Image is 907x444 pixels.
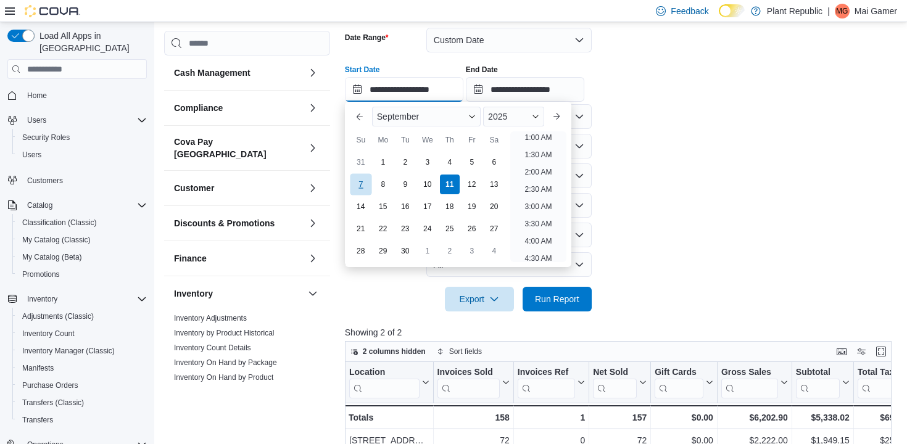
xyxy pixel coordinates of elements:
button: Invoices Sold [437,367,509,398]
div: Total Tax [858,367,901,398]
a: Classification (Classic) [17,215,102,230]
button: Open list of options [574,141,584,151]
div: $5,338.02 [796,410,850,425]
span: Transfers (Classic) [17,395,147,410]
div: day-20 [484,197,504,216]
h3: Inventory [174,287,213,300]
button: Subtotal [796,367,850,398]
span: Inventory Count Details [174,343,251,353]
div: day-4 [484,241,504,261]
button: Home [2,86,152,104]
div: day-23 [396,219,415,239]
input: Press the down key to enter a popover containing a calendar. Press the escape key to close the po... [345,77,463,102]
button: Open list of options [574,171,584,181]
span: Security Roles [17,130,147,145]
span: Catalog [27,200,52,210]
label: End Date [466,65,498,75]
div: 158 [437,410,509,425]
div: day-17 [418,197,437,216]
li: 3:30 AM [520,216,557,231]
div: September, 2025 [350,151,505,262]
a: Inventory On Hand by Package [174,358,277,367]
li: 4:30 AM [520,251,557,266]
li: 2:00 AM [520,165,557,179]
button: Inventory [22,292,62,306]
span: Classification (Classic) [22,218,97,228]
button: Inventory Count [12,325,152,342]
div: day-1 [418,241,437,261]
span: Inventory [27,294,57,304]
span: Inventory by Product Historical [174,328,275,338]
span: 2 columns hidden [363,347,426,356]
a: Home [22,88,52,103]
span: Transfers [17,413,147,427]
div: $6,202.90 [721,410,788,425]
span: Manifests [17,361,147,376]
button: Location [349,367,429,398]
span: Promotions [22,269,60,279]
div: day-3 [418,152,437,172]
button: Inventory [2,290,152,308]
button: Inventory Manager (Classic) [12,342,152,360]
span: Inventory Count [17,326,147,341]
div: day-24 [418,219,437,239]
div: Mo [373,130,393,150]
img: Cova [25,5,80,17]
li: 3:00 AM [520,199,557,214]
span: Inventory [22,292,147,306]
a: Inventory by Product Historical [174,329,275,337]
span: Users [22,150,41,160]
h3: Cova Pay [GEOGRAPHIC_DATA] [174,136,303,160]
span: Run Report [535,293,579,305]
div: Total Tax [858,367,901,379]
span: Promotions [17,267,147,282]
div: day-2 [396,152,415,172]
button: Customers [2,171,152,189]
span: Users [17,147,147,162]
span: Adjustments (Classic) [22,311,94,321]
span: Home [27,91,47,101]
button: Discounts & Promotions [174,217,303,229]
h3: Customer [174,182,214,194]
button: Catalog [2,197,152,214]
div: day-9 [396,175,415,194]
button: Export [445,287,514,311]
button: Catalog [22,198,57,213]
div: day-25 [440,219,460,239]
button: Previous Month [350,107,370,126]
span: Manifests [22,363,54,373]
a: Adjustments (Classic) [17,309,99,324]
button: Users [22,113,51,128]
span: September [377,112,419,121]
div: day-21 [351,219,371,239]
label: Start Date [345,65,380,75]
h3: Cash Management [174,67,251,79]
span: Purchase Orders [17,378,147,393]
div: day-14 [351,197,371,216]
span: MG [836,4,848,18]
span: My Catalog (Classic) [17,232,147,247]
div: Gift Cards [655,367,703,379]
button: Open list of options [574,112,584,121]
span: Inventory Count [22,329,75,339]
div: Net Sold [593,367,637,398]
li: 1:00 AM [520,130,557,145]
div: Totals [349,410,429,425]
span: Transfers (Classic) [22,398,84,408]
div: 157 [593,410,647,425]
button: 2 columns hidden [346,344,431,359]
a: Inventory On Hand by Product [174,373,273,382]
span: Inventory On Hand by Package [174,358,277,368]
div: day-1 [373,152,393,172]
div: day-7 [350,173,371,195]
li: 4:00 AM [520,234,557,249]
ul: Time [510,131,566,262]
button: Cash Management [174,67,303,79]
button: My Catalog (Classic) [12,231,152,249]
div: Subtotal [796,367,840,398]
button: Inventory [174,287,303,300]
p: Plant Republic [767,4,822,18]
div: Tu [396,130,415,150]
a: Purchase Orders [17,378,83,393]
